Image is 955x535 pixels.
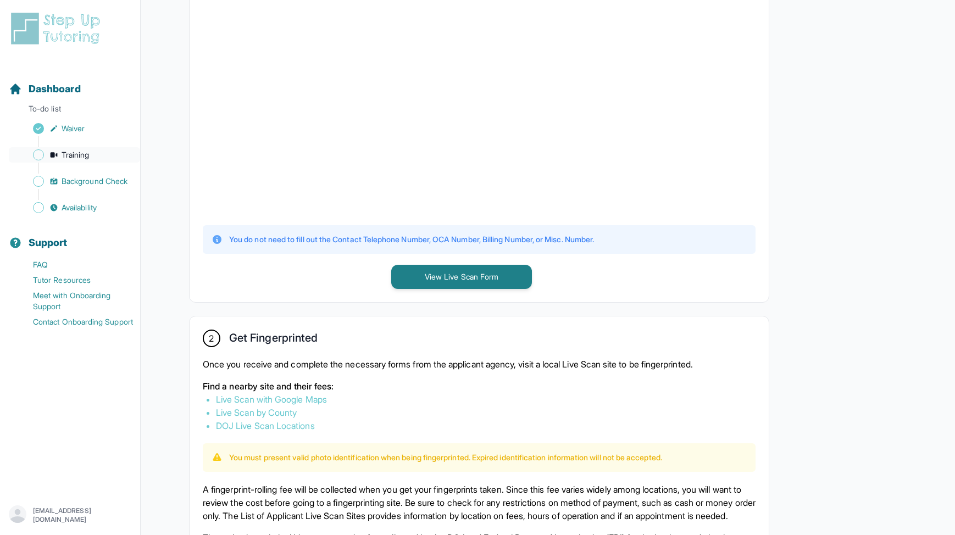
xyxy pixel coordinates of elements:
[216,420,315,431] a: DOJ Live Scan Locations
[203,380,756,393] p: Find a nearby site and their fees:
[391,265,532,289] button: View Live Scan Form
[9,314,140,330] a: Contact Onboarding Support
[4,64,136,101] button: Dashboard
[203,358,756,371] p: Once you receive and complete the necessary forms from the applicant agency, visit a local Live S...
[216,394,327,405] a: Live Scan with Google Maps
[229,234,594,245] p: You do not need to fill out the Contact Telephone Number, OCA Number, Billing Number, or Misc. Nu...
[4,103,136,119] p: To-do list
[9,257,140,272] a: FAQ
[9,11,107,46] img: logo
[216,407,297,418] a: Live Scan by County
[9,288,140,314] a: Meet with Onboarding Support
[62,149,90,160] span: Training
[229,331,318,349] h2: Get Fingerprinted
[9,200,140,215] a: Availability
[29,81,81,97] span: Dashboard
[62,123,85,134] span: Waiver
[33,506,131,524] p: [EMAIL_ADDRESS][DOMAIN_NAME]
[4,218,136,255] button: Support
[62,202,97,213] span: Availability
[391,271,532,282] a: View Live Scan Form
[9,505,131,525] button: [EMAIL_ADDRESS][DOMAIN_NAME]
[9,147,140,163] a: Training
[9,81,81,97] a: Dashboard
[229,452,662,463] p: You must present valid photo identification when being fingerprinted. Expired identification info...
[29,235,68,250] span: Support
[9,121,140,136] a: Waiver
[203,483,756,522] p: A fingerprint-rolling fee will be collected when you get your fingerprints taken. Since this fee ...
[9,174,140,189] a: Background Check
[209,332,214,345] span: 2
[9,272,140,288] a: Tutor Resources
[62,176,127,187] span: Background Check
